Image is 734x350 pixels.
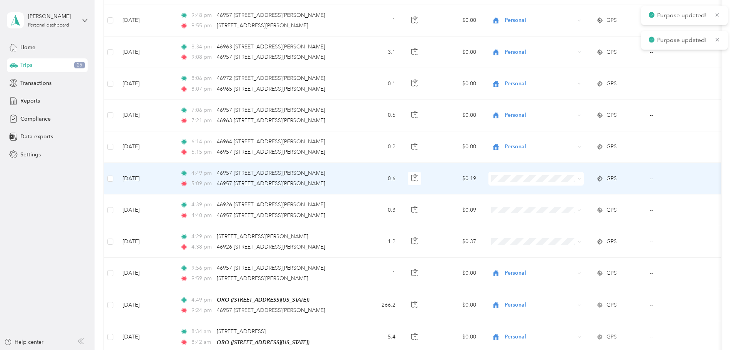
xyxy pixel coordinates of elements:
span: 46964 [STREET_ADDRESS][PERSON_NAME] [217,138,325,145]
span: GPS [606,174,617,183]
span: Data exports [20,133,53,141]
td: 0.1 [351,68,402,100]
span: GPS [606,16,617,25]
td: -- [644,289,714,321]
td: -- [644,100,714,131]
td: $0.00 [428,289,482,321]
span: 9:55 pm [191,22,213,30]
span: 8:07 pm [191,85,213,93]
span: 46965 [STREET_ADDRESS][PERSON_NAME] [217,86,325,92]
td: $0.09 [428,194,482,226]
span: Personal [505,269,575,277]
td: -- [644,194,714,226]
td: $0.00 [428,36,482,68]
span: 4:39 pm [191,201,213,209]
span: 7:06 pm [191,106,213,114]
span: 46972 [STREET_ADDRESS][PERSON_NAME] [217,75,325,81]
td: $0.19 [428,163,482,194]
span: Home [20,43,35,51]
span: 25 [74,62,85,69]
td: [DATE] [116,258,174,289]
span: Reports [20,97,40,105]
td: -- [644,163,714,194]
td: -- [644,226,714,258]
span: 9:08 pm [191,53,213,61]
span: [STREET_ADDRESS][PERSON_NAME] [217,275,308,282]
td: 1.2 [351,226,402,258]
span: 46957 [STREET_ADDRESS][PERSON_NAME] [217,170,325,176]
span: 9:56 pm [191,264,213,272]
button: Help center [4,338,43,346]
td: 1 [351,258,402,289]
span: 46957 [STREET_ADDRESS][PERSON_NAME] [217,12,325,18]
span: 5:09 pm [191,179,213,188]
td: -- [644,131,714,163]
td: $0.00 [428,68,482,100]
iframe: Everlance-gr Chat Button Frame [691,307,734,350]
td: $0.00 [428,100,482,131]
span: Personal [505,333,575,341]
span: 46957 [STREET_ADDRESS][PERSON_NAME] [217,107,325,113]
span: Transactions [20,79,51,87]
td: 0.6 [351,163,402,194]
span: 46963 [STREET_ADDRESS][PERSON_NAME] [217,117,325,124]
span: GPS [606,143,617,151]
span: GPS [606,237,617,246]
span: GPS [606,111,617,119]
span: 4:49 pm [191,169,213,177]
span: Personal [505,16,575,25]
span: 9:24 pm [191,306,213,315]
span: 9:59 pm [191,274,213,283]
td: 1 [351,5,402,36]
span: 8:34 pm [191,43,213,51]
td: [DATE] [116,100,174,131]
span: Personal [505,143,575,151]
span: GPS [606,206,617,214]
span: [STREET_ADDRESS][PERSON_NAME] [217,233,308,240]
td: $0.00 [428,5,482,36]
span: GPS [606,48,617,56]
span: 4:38 pm [191,243,213,251]
td: $0.00 [428,131,482,163]
span: 6:14 pm [191,138,213,146]
span: GPS [606,301,617,309]
span: 8:06 pm [191,74,213,83]
span: Trips [20,61,32,69]
span: 8:34 am [191,327,213,336]
td: $0.37 [428,226,482,258]
span: 46926 [STREET_ADDRESS][PERSON_NAME] [217,201,325,208]
span: GPS [606,333,617,341]
span: 46957 [STREET_ADDRESS][PERSON_NAME] [217,212,325,219]
span: ORO ([STREET_ADDRESS][US_STATE]) [217,297,309,303]
td: [DATE] [116,68,174,100]
td: [DATE] [116,289,174,321]
span: 46963 [STREET_ADDRESS][PERSON_NAME] [217,43,325,50]
span: Personal [505,48,575,56]
span: 46957 [STREET_ADDRESS][PERSON_NAME] [217,180,325,187]
span: Personal [505,80,575,88]
span: Personal [505,111,575,119]
td: -- [644,5,714,36]
span: 46926 [STREET_ADDRESS][PERSON_NAME] [217,244,325,250]
td: [DATE] [116,194,174,226]
td: 3.1 [351,36,402,68]
td: -- [644,68,714,100]
span: 46957 [STREET_ADDRESS][PERSON_NAME] [217,149,325,155]
span: Personal [505,301,575,309]
span: 46957 [STREET_ADDRESS][PERSON_NAME] [217,54,325,60]
span: 4:49 pm [191,296,213,304]
td: 0.2 [351,131,402,163]
span: 6:15 pm [191,148,213,156]
span: 4:40 pm [191,211,213,220]
span: Settings [20,151,41,159]
td: [DATE] [116,131,174,163]
td: 0.6 [351,100,402,131]
span: 9:48 pm [191,11,213,20]
td: [DATE] [116,163,174,194]
td: [DATE] [116,5,174,36]
p: Purpose updated! [657,36,709,45]
td: -- [644,258,714,289]
span: GPS [606,269,617,277]
span: ORO ([STREET_ADDRESS][US_STATE]) [217,339,309,345]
